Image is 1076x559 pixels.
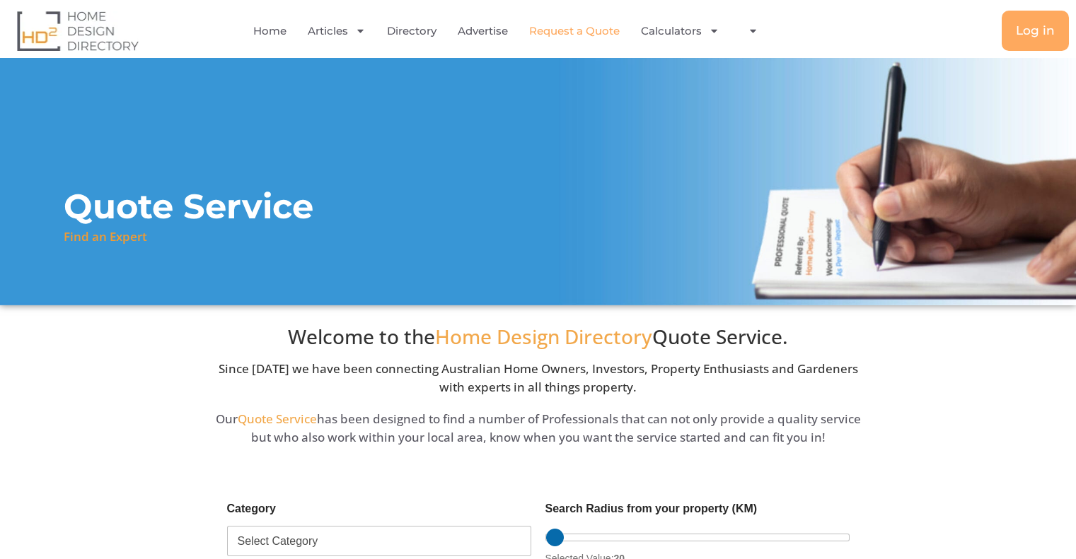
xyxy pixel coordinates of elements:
span: Quote Service [238,411,317,427]
a: Advertise [458,15,508,47]
span: Log in [1016,25,1055,37]
p: Find an Expert [64,228,147,246]
div: Our has been designed to find a number of Professionals that can not only provide a quality servi... [206,410,871,446]
nav: Menu [219,15,803,47]
a: Articles [308,15,366,47]
div: Since [DATE] we have been connecting Australian Home Owners, Investors, Property Enthusiasts and ... [206,325,871,396]
a: Home [253,15,287,47]
a: Directory [387,15,436,47]
a: Request a Quote [529,15,620,47]
label: Search Radius from your property (KM) [545,502,850,515]
h1: Quote Service [64,185,313,228]
label: Category [227,502,531,515]
h3: Welcome to the Quote Service. [206,325,871,349]
a: Calculators [641,15,719,47]
span: Home Design Directory [435,323,652,350]
a: Log in [1002,11,1069,51]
